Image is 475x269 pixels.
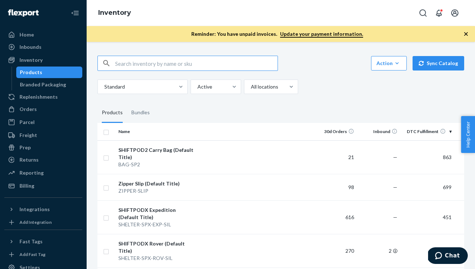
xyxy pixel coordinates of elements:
a: Freight [4,129,82,141]
div: BAG-SP2 [118,161,194,168]
td: 21 [314,140,357,174]
a: Parcel [4,116,82,128]
div: SHELTER-SPX-EXP-SIL [118,221,194,228]
div: Add Fast Tag [19,251,45,257]
div: Integrations [19,206,50,213]
input: Search inventory by name or sku [115,56,278,71]
div: Add Integration [19,219,52,225]
a: Prep [4,142,82,153]
a: Branded Packaging [16,79,83,90]
a: Returns [4,154,82,166]
th: 30d Orders [314,123,357,140]
a: Home [4,29,82,40]
input: All locations [250,83,251,90]
div: Home [19,31,34,38]
div: Products [102,103,123,123]
td: 451 [400,200,454,234]
ol: breadcrumbs [92,3,137,24]
a: Add Integration [4,218,82,227]
a: Billing [4,180,82,192]
th: DTC Fulfillment [400,123,454,140]
td: 274 [400,234,454,268]
div: Action [376,60,401,67]
td: 699 [400,174,454,200]
button: Close Navigation [68,6,82,20]
a: Inventory [98,9,131,17]
div: Parcel [19,119,35,126]
th: Name [116,123,197,140]
button: Fast Tags [4,236,82,247]
div: Inventory [19,56,43,64]
td: 98 [314,174,357,200]
div: Freight [19,132,37,139]
button: Integrations [4,204,82,215]
div: Reporting [19,169,44,176]
td: 270 [314,234,357,268]
div: SHIFTPOD2 Carry Bag (Default Title) [118,146,194,161]
div: Inbounds [19,43,42,51]
div: SHIFTPODX Expedition (Default Title) [118,206,194,221]
div: Bundles [131,103,150,123]
img: Flexport logo [8,9,39,17]
button: Action [371,56,407,71]
div: Billing [19,182,34,189]
div: ZIPPER-SLIP [118,187,194,195]
div: Prep [19,144,31,151]
iframe: Opens a widget where you can chat to one of our agents [428,247,468,265]
span: — [393,184,397,190]
a: Update your payment information. [280,31,363,38]
td: 2 [357,234,400,268]
div: Products [20,69,42,76]
button: Open account menu [448,6,462,20]
div: Replenishments [19,93,58,101]
td: 863 [400,140,454,174]
div: Orders [19,106,37,113]
div: SHELTER-SPX-ROV-SIL [118,255,194,262]
th: Inbound [357,123,400,140]
a: Inventory [4,54,82,66]
a: Inbounds [4,41,82,53]
p: Reminder: You have unpaid invoices. [191,30,363,38]
a: Products [16,67,83,78]
td: 616 [314,200,357,234]
button: Open notifications [432,6,446,20]
div: SHIFTPODX Rover (Default Title) [118,240,194,255]
button: Sync Catalog [413,56,464,71]
a: Reporting [4,167,82,179]
div: Zipper Slip (Default Title) [118,180,194,187]
div: Fast Tags [19,238,43,245]
div: Branded Packaging [20,81,66,88]
span: — [393,214,397,220]
a: Replenishments [4,91,82,103]
a: Add Fast Tag [4,250,82,259]
span: — [393,154,397,160]
button: Help Center [461,116,475,153]
a: Orders [4,103,82,115]
button: Open Search Box [416,6,430,20]
div: Returns [19,156,39,163]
